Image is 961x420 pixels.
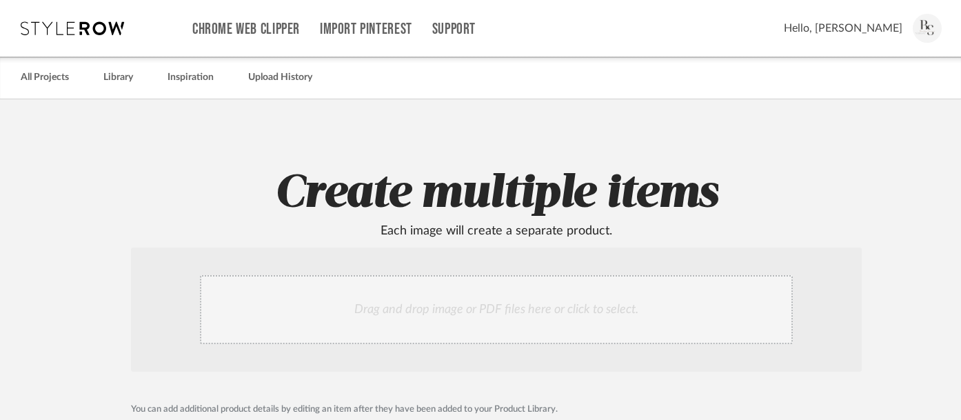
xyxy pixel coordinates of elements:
a: Upload History [248,68,312,87]
a: Support [432,23,476,35]
h2: Create multiple items [57,166,935,241]
a: Import Pinterest [320,23,412,35]
span: Hello, [PERSON_NAME] [784,20,902,37]
a: Library [103,68,133,87]
a: Chrome Web Clipper [192,23,300,35]
div: You can add additional product details by editing an item after they have been added to your Prod... [131,403,862,417]
img: avatar [913,14,942,43]
a: Inspiration [168,68,214,87]
div: Each image will create a separate product. [227,221,766,241]
a: All Projects [21,68,69,87]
